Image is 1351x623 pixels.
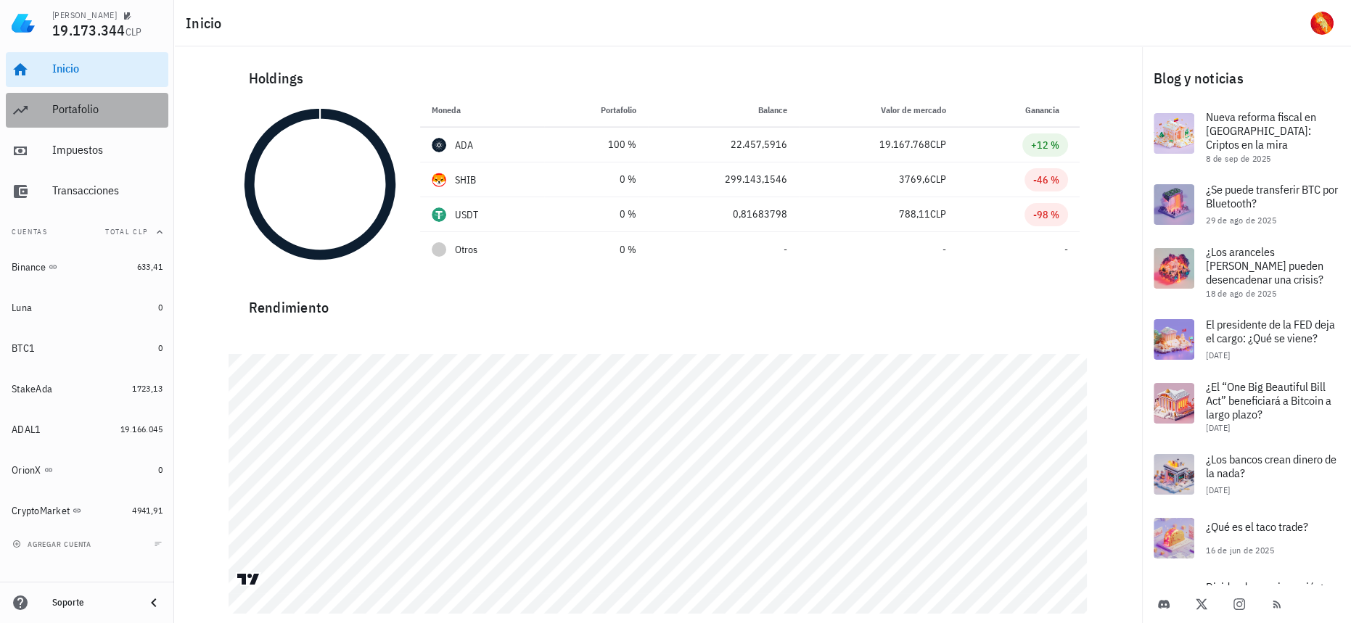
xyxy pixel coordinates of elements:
[660,172,787,187] div: 299.143,1546
[52,143,163,157] div: Impuestos
[158,342,163,353] span: 0
[6,93,168,128] a: Portafolio
[6,371,168,406] a: StakeAda 1723,13
[1142,102,1351,173] a: Nueva reforma fiscal en [GEOGRAPHIC_DATA]: Criptos en la mira 8 de sep de 2025
[556,207,636,222] div: 0 %
[1206,484,1230,495] span: [DATE]
[12,383,52,395] div: StakeAda
[930,138,946,151] span: CLP
[137,261,163,272] span: 633,41
[1206,215,1276,226] span: 29 de ago de 2025
[236,572,261,586] a: Charting by TradingView
[1033,207,1059,222] div: -98 %
[1206,182,1338,210] span: ¿Se puede transferir BTC por Bluetooth?
[1206,545,1274,556] span: 16 de jun de 2025
[1031,138,1059,152] div: +12 %
[237,284,1080,319] div: Rendimiento
[1142,55,1351,102] div: Blog y noticias
[1142,442,1351,506] a: ¿Los bancos crean dinero de la nada? [DATE]
[6,493,168,528] a: CryptoMarket 4941,91
[186,12,228,35] h1: Inicio
[660,137,787,152] div: 22.457,5916
[1206,317,1335,345] span: El presidente de la FED deja el cargo: ¿Qué se viene?
[1033,173,1059,187] div: -46 %
[1025,104,1068,115] span: Ganancia
[455,242,477,257] span: Otros
[1206,422,1230,433] span: [DATE]
[126,25,142,38] span: CLP
[6,52,168,87] a: Inicio
[660,207,787,222] div: 0,81683798
[455,138,474,152] div: ADA
[420,93,544,128] th: Moneda
[12,505,70,517] div: CryptoMarket
[9,537,98,551] button: agregar cuenta
[930,173,946,186] span: CLP
[6,174,168,209] a: Transacciones
[132,383,163,394] span: 1723,13
[799,93,958,128] th: Valor de mercado
[132,505,163,516] span: 4941,91
[1064,243,1068,256] span: -
[1142,371,1351,442] a: ¿El “One Big Beautiful Bill Act” beneficiará a Bitcoin a largo plazo? [DATE]
[158,464,163,475] span: 0
[943,243,946,256] span: -
[6,249,168,284] a: Binance 633,41
[1206,519,1308,534] span: ¿Qué es el taco trade?
[120,424,163,434] span: 19.166.045
[52,597,134,608] div: Soporte
[1206,379,1331,421] span: ¿El “One Big Beautiful Bill Act” beneficiará a Bitcoin a largo plazo?
[1206,153,1270,164] span: 8 de sep de 2025
[6,290,168,325] a: Luna 0
[1206,350,1230,360] span: [DATE]
[52,183,163,197] div: Transacciones
[556,137,636,152] div: 100 %
[1206,110,1316,152] span: Nueva reforma fiscal en [GEOGRAPHIC_DATA]: Criptos en la mira
[899,207,930,220] span: 788,11
[12,342,35,355] div: BTC1
[52,9,117,21] div: [PERSON_NAME]
[455,173,477,187] div: SHIB
[52,102,163,116] div: Portafolio
[6,453,168,487] a: OrionX 0
[12,261,46,273] div: Binance
[432,138,446,152] div: ADA-icon
[556,242,636,257] div: 0 %
[432,173,446,187] div: SHIB-icon
[237,55,1080,102] div: Holdings
[455,207,479,222] div: USDT
[879,138,930,151] span: 19.167.768
[6,215,168,249] button: CuentasTotal CLP
[432,207,446,222] div: USDT-icon
[556,172,636,187] div: 0 %
[1310,12,1334,35] div: avatar
[544,93,648,128] th: Portafolio
[15,540,91,549] span: agregar cuenta
[1142,236,1351,308] a: ¿Los aranceles [PERSON_NAME] pueden desencadenar una crisis? 18 de ago de 2025
[158,302,163,313] span: 0
[1206,288,1276,299] span: 18 de ago de 2025
[6,133,168,168] a: Impuestos
[1206,244,1323,286] span: ¿Los aranceles [PERSON_NAME] pueden desencadenar una crisis?
[1206,452,1336,480] span: ¿Los bancos crean dinero de la nada?
[52,62,163,75] div: Inicio
[12,424,41,436] div: ADAL1
[648,93,799,128] th: Balance
[12,12,35,35] img: LedgiFi
[1142,308,1351,371] a: El presidente de la FED deja el cargo: ¿Qué se viene? [DATE]
[12,302,32,314] div: Luna
[12,464,41,476] div: OrionX
[930,207,946,220] span: CLP
[899,173,930,186] span: 3769,6
[52,20,126,40] span: 19.173.344
[105,227,148,236] span: Total CLP
[1142,506,1351,570] a: ¿Qué es el taco trade? 16 de jun de 2025
[6,412,168,447] a: ADAL1 19.166.045
[784,243,787,256] span: -
[1142,173,1351,236] a: ¿Se puede transferir BTC por Bluetooth? 29 de ago de 2025
[6,331,168,366] a: BTC1 0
